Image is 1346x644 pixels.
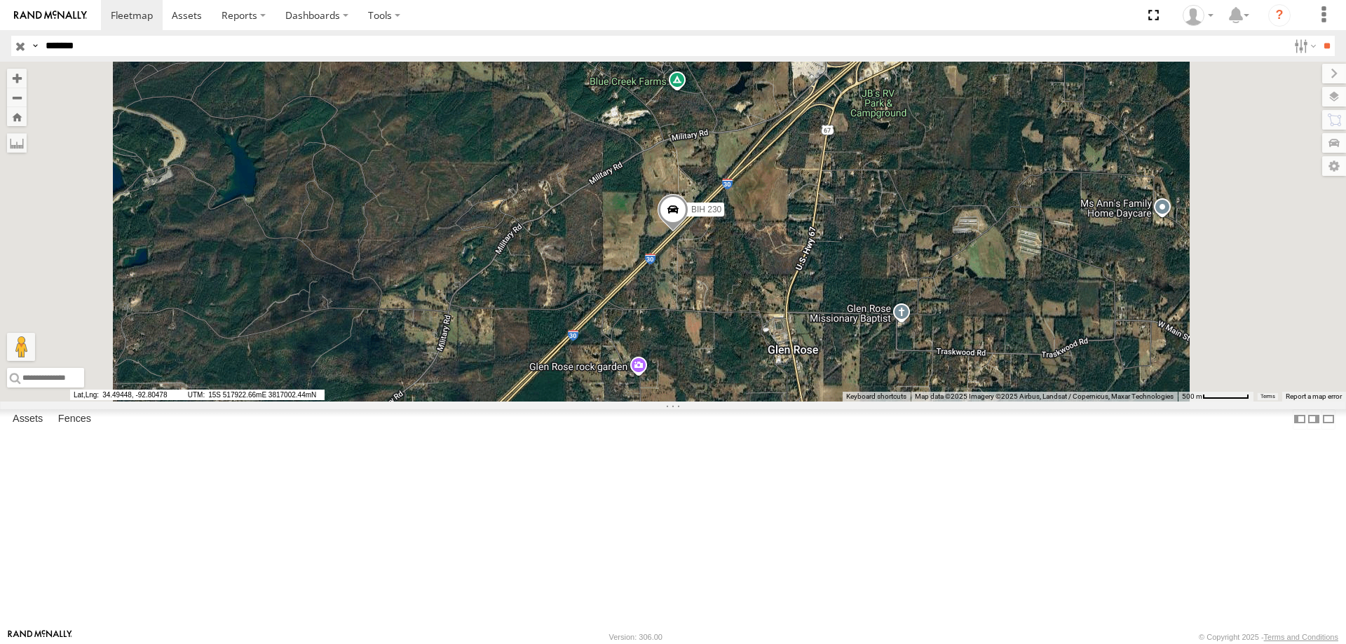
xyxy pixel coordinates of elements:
label: Measure [7,133,27,153]
a: Visit our Website [8,630,72,644]
label: Fences [51,409,98,429]
label: Assets [6,409,50,429]
button: Zoom Home [7,107,27,126]
a: Terms and Conditions [1264,633,1338,641]
label: Map Settings [1322,156,1346,176]
img: rand-logo.svg [14,11,87,20]
button: Zoom in [7,69,27,88]
i: ? [1268,4,1291,27]
a: Report a map error [1286,392,1342,400]
div: © Copyright 2025 - [1199,633,1338,641]
button: Map Scale: 500 m per 63 pixels [1178,392,1253,402]
span: 15S 517922.66mE 3817002.44mN [184,390,325,400]
a: Terms (opens in new tab) [1260,394,1275,399]
label: Search Filter Options [1289,36,1319,56]
button: Keyboard shortcuts [846,392,906,402]
span: BIH 230 [691,205,721,214]
label: Dock Summary Table to the Left [1293,409,1307,430]
span: Map data ©2025 Imagery ©2025 Airbus, Landsat / Copernicus, Maxar Technologies [915,392,1174,400]
div: Nele . [1178,5,1218,26]
label: Search Query [29,36,41,56]
label: Dock Summary Table to the Right [1307,409,1321,430]
button: Zoom out [7,88,27,107]
span: 34.49448, -92.80478 [70,390,182,400]
label: Hide Summary Table [1321,409,1335,430]
button: Drag Pegman onto the map to open Street View [7,333,35,361]
span: 500 m [1182,392,1202,400]
div: Version: 306.00 [609,633,662,641]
